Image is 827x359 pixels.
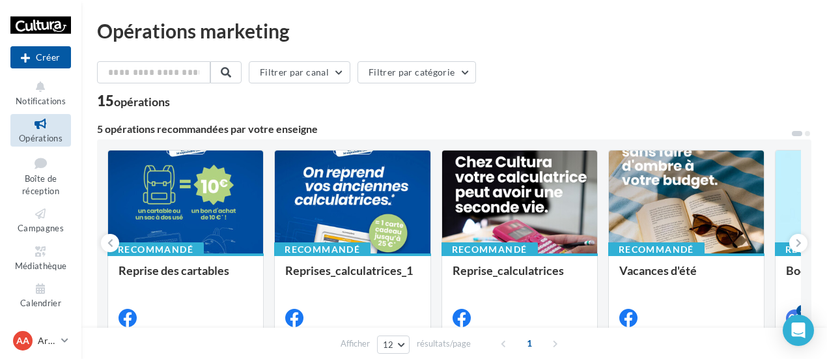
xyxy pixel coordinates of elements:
[38,334,56,347] p: Arezki AGRED
[519,333,540,354] span: 1
[22,173,59,196] span: Boîte de réception
[10,328,71,353] a: AA Arezki AGRED
[19,133,63,143] span: Opérations
[274,242,371,257] div: Recommandé
[417,337,471,350] span: résultats/page
[114,96,170,108] div: opérations
[16,96,66,106] span: Notifications
[10,152,71,199] a: Boîte de réception
[97,124,791,134] div: 5 opérations recommandées par votre enseigne
[10,77,71,109] button: Notifications
[285,264,419,290] div: Reprises_calculatrices_1
[249,61,350,83] button: Filtrer par canal
[608,242,705,257] div: Recommandé
[10,242,71,274] a: Médiathèque
[10,279,71,311] a: Calendrier
[442,242,538,257] div: Recommandé
[97,21,811,40] div: Opérations marketing
[107,242,204,257] div: Recommandé
[341,337,370,350] span: Afficher
[20,298,61,308] span: Calendrier
[377,336,410,354] button: 12
[619,264,753,290] div: Vacances d'été
[119,264,253,290] div: Reprise des cartables
[357,61,476,83] button: Filtrer par catégorie
[16,334,29,347] span: AA
[97,94,170,108] div: 15
[15,261,67,271] span: Médiathèque
[783,315,814,346] div: Open Intercom Messenger
[10,46,71,68] div: Nouvelle campagne
[10,204,71,236] a: Campagnes
[383,339,394,350] span: 12
[796,305,808,317] div: 4
[453,264,587,290] div: Reprise_calculatrices
[18,223,64,233] span: Campagnes
[10,114,71,146] a: Opérations
[10,46,71,68] button: Créer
